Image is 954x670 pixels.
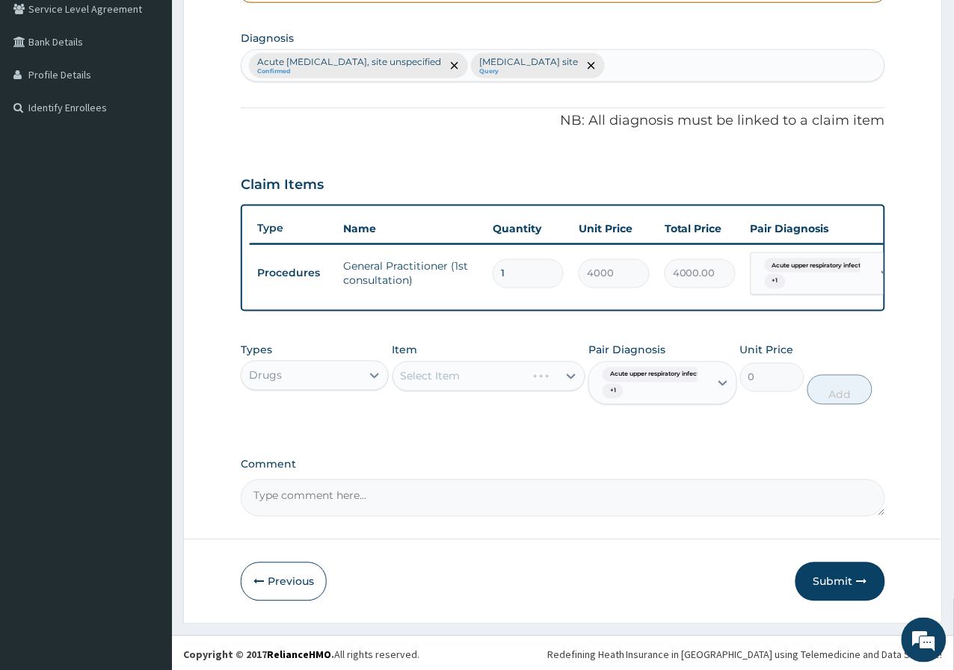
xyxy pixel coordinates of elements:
th: Unit Price [571,214,657,244]
td: Procedures [250,260,336,288]
small: Confirmed [257,68,441,75]
button: Previous [241,562,327,601]
p: Acute [MEDICAL_DATA], site unspecified [257,56,441,68]
span: Acute upper respiratory infect... [765,258,873,273]
th: Total Price [657,214,743,244]
img: d_794563401_company_1708531726252_794563401 [28,75,61,112]
span: + 1 [603,384,624,399]
h3: Claim Items [241,177,324,193]
p: [MEDICAL_DATA] site [479,56,578,68]
label: Diagnosis [241,31,294,46]
span: remove selection option [585,59,598,72]
div: Minimize live chat window [245,7,281,43]
td: General Practitioner (1st consultation) [336,251,485,296]
span: remove selection option [448,59,461,72]
p: NB: All diagnosis must be linked to a claim item [241,111,885,131]
span: We're online! [87,188,206,339]
label: Pair Diagnosis [588,343,665,358]
th: Name [336,214,485,244]
label: Unit Price [740,343,794,358]
div: Drugs [249,368,282,383]
th: Type [250,214,336,242]
label: Types [241,344,272,357]
div: Chat with us now [78,84,251,103]
strong: Copyright © 2017 . [183,648,334,662]
label: Item [393,343,418,358]
label: Comment [241,459,885,471]
span: Acute upper respiratory infect... [603,367,711,382]
small: Query [479,68,578,75]
button: Submit [795,562,885,601]
button: Add [807,375,872,405]
textarea: Type your message and hit 'Enter' [7,408,285,460]
div: Redefining Heath Insurance in [GEOGRAPHIC_DATA] using Telemedicine and Data Science! [547,648,943,663]
a: RelianceHMO [267,648,331,662]
span: + 1 [765,274,786,289]
th: Pair Diagnosis [743,214,908,244]
th: Quantity [485,214,571,244]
